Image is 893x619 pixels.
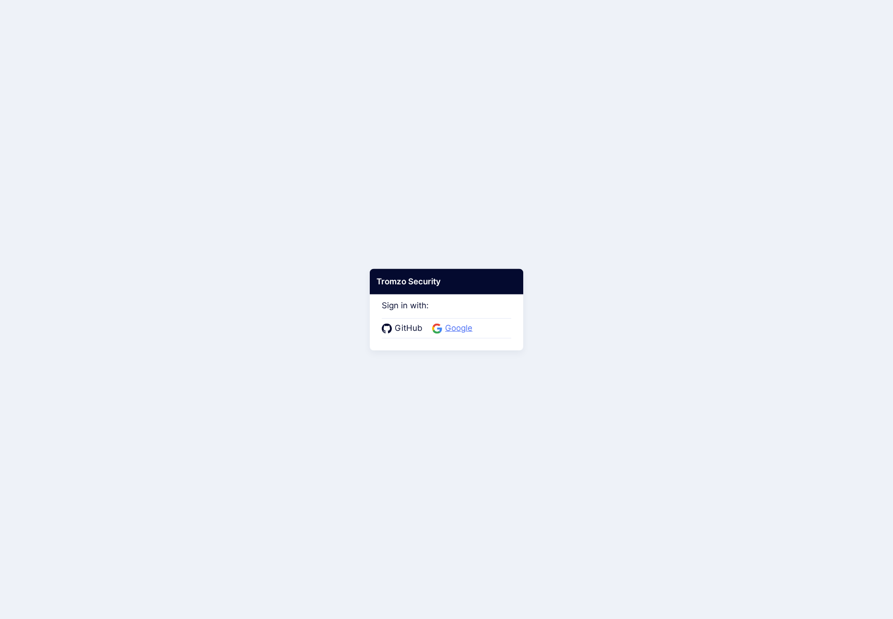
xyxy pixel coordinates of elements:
div: Tromzo Security [370,269,523,294]
span: GitHub [392,322,425,335]
span: Google [442,322,475,335]
a: GitHub [382,322,425,335]
div: Sign in with: [382,287,511,338]
a: Google [432,322,475,335]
